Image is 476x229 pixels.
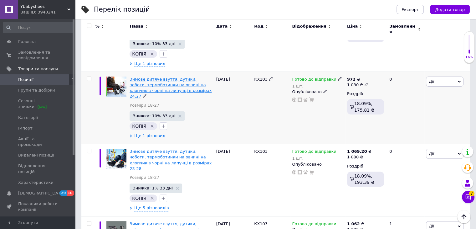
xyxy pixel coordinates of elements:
[469,191,474,196] span: 7
[216,24,228,29] span: Дата
[150,124,155,129] svg: Видалити мітку
[292,162,344,167] div: Опубліковано
[457,210,470,223] button: Наверх
[389,24,416,35] span: Замовлення
[18,98,58,109] span: Сезонні знижки
[215,72,253,144] div: [DATE]
[254,149,268,154] span: КХ103
[18,66,58,72] span: Товари та послуги
[18,136,58,147] span: Акції та промокоди
[215,144,253,216] div: [DATE]
[132,51,146,56] span: КОПІЯ
[347,221,364,227] div: ₴
[95,24,100,29] span: %
[347,77,356,82] b: 972
[150,196,155,201] svg: Видалити мітку
[130,24,143,29] span: Назва
[134,133,165,139] span: Ще 1 різновид
[292,89,344,95] div: Опубліковано
[18,190,64,196] span: [DEMOGRAPHIC_DATA]
[106,149,126,169] img: Зимняя детская обувь, дутики, сапоги, термоботинки на овчине на мальчиков черные на липучке в раз...
[292,221,336,228] span: Готово до відправки
[18,88,55,93] span: Групи та добірки
[18,125,33,131] span: Імпорт
[430,5,470,14] button: Додати товар
[106,77,126,97] img: Зимняя детская обувь, дутики, сапоги, термоботинки на овчине на мальчиков черные на липучке в раз...
[347,24,358,29] span: Ціна
[130,77,212,99] a: Зимове дитяче взуття, дутики, чоботи, термоботинки на овчині на хлопчиків чорні на липучці в розм...
[133,114,175,118] span: Знижка: 10% 33 дні
[435,7,465,12] span: Додати товар
[94,6,150,13] div: Перелік позицій
[347,77,369,82] div: ₴
[292,84,342,88] div: 1 шт.
[18,152,54,158] span: Видалені позиції
[18,180,54,185] span: Характеристики
[429,224,434,228] span: Дії
[402,7,419,12] span: Експорт
[130,175,159,180] a: Розміри 18-27
[429,151,434,156] span: Дії
[3,22,74,33] input: Пошук
[59,190,67,196] span: 29
[18,39,36,45] span: Головна
[347,82,369,88] div: 1 080 ₴
[292,24,326,29] span: Відображення
[18,201,58,212] span: Показники роботи компанії
[397,5,424,14] button: Експорт
[292,156,336,161] div: 1 шт.
[347,149,367,154] b: 1 069.20
[18,163,58,174] span: Відновлення позицій
[347,149,371,154] div: ₴
[354,101,374,112] span: 18.09%, 175.81 ₴
[67,190,74,196] span: 10
[386,144,424,216] div: 0
[20,4,67,9] span: Ybabyshoes
[386,72,424,144] div: 0
[462,191,474,203] button: Чат з покупцем7
[132,196,146,201] span: КОПІЯ
[130,149,212,171] a: Зимове дитяче взуття, дутики, чоботи, термоботинки на овчині на хлопчиків чорні на липучці в розм...
[347,163,384,169] div: Роздріб
[254,221,268,226] span: КХ103
[20,9,75,15] div: Ваш ID: 3940241
[347,154,371,160] div: 1 080 ₴
[133,186,173,190] span: Знижка: 1% 33 дні
[134,205,169,211] span: Ще 5 різновидів
[347,221,360,226] b: 1 062
[254,24,264,29] span: Код
[354,173,374,185] span: 18.09%, 193.39 ₴
[254,77,268,82] span: КХ103
[18,77,33,83] span: Позиції
[134,61,165,67] span: Ще 1 різновид
[130,103,159,108] a: Розміри 18-27
[464,55,474,60] div: 16%
[133,42,175,46] span: Знижка: 10% 33 дні
[292,149,336,156] span: Готово до відправки
[347,91,384,97] div: Роздріб
[150,51,155,56] svg: Видалити мітку
[18,50,58,61] span: Замовлення та повідомлення
[292,77,336,83] span: Готово до відправки
[429,79,434,84] span: Дії
[18,115,38,120] span: Категорії
[132,124,146,129] span: КОПІЯ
